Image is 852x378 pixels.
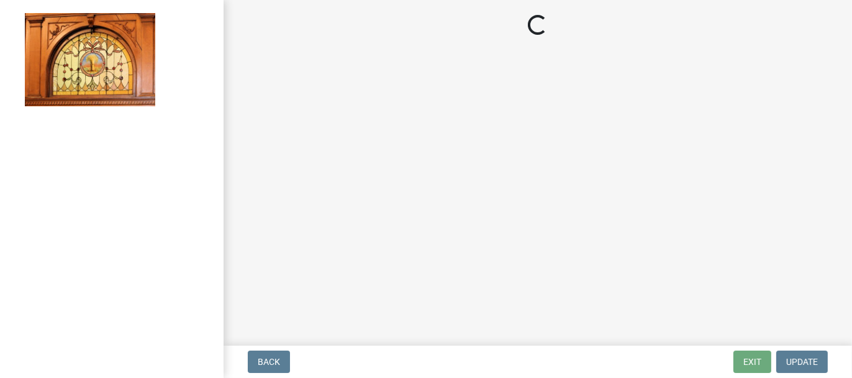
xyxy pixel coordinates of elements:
span: Update [786,357,818,367]
button: Update [776,351,828,373]
button: Back [248,351,290,373]
button: Exit [733,351,771,373]
img: Jasper County, Indiana [25,13,155,106]
span: Back [258,357,280,367]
